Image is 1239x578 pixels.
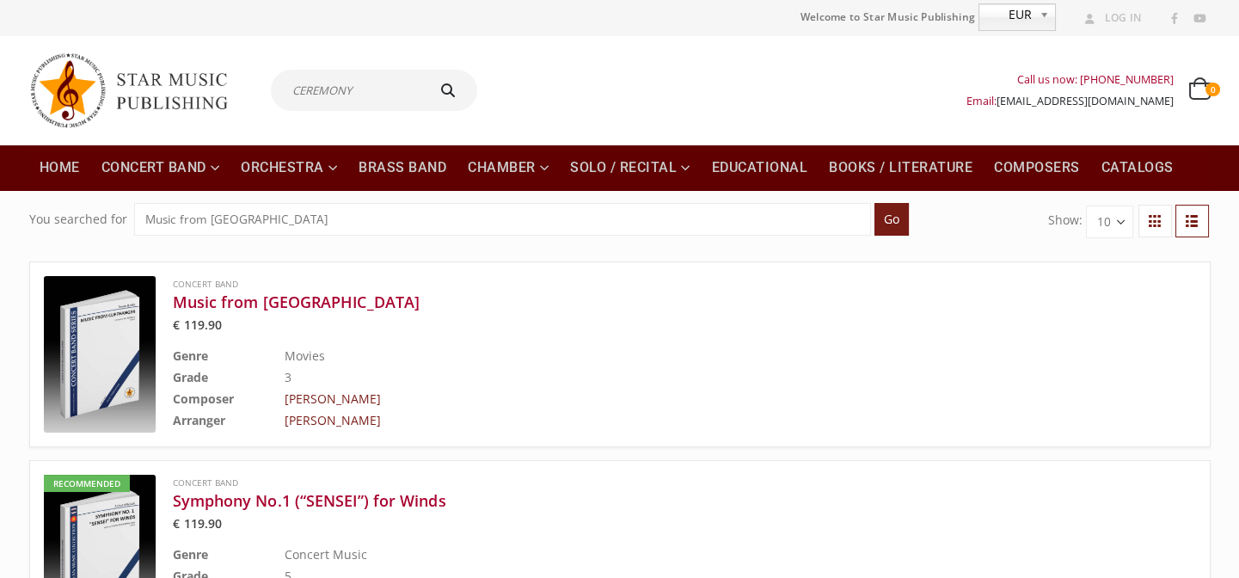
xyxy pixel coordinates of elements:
a: Music from [GEOGRAPHIC_DATA] [173,292,1110,312]
a: [PERSON_NAME] [285,390,381,407]
a: Educational [702,144,819,191]
b: Arranger [173,412,225,428]
td: Movies [285,345,1110,366]
a: Catalogs [1091,144,1184,191]
a: Books / Literature [819,144,983,191]
a: Solo / Recital [560,144,701,191]
a: Home [29,144,90,191]
img: Star Music Publishing [29,45,244,136]
span: € [173,317,180,333]
div: You searched for [29,203,127,236]
span: € [173,515,180,532]
a: Chamber [457,144,559,191]
b: Grade [173,369,208,385]
b: Composer [173,390,234,407]
td: 3 [285,366,1110,388]
button: Search [423,70,478,111]
div: Recommended [44,475,130,492]
bdi: 119.90 [173,515,223,532]
b: Genre [173,347,208,364]
a: Concert Band [173,278,238,290]
span: 0 [1205,83,1219,96]
b: Genre [173,546,208,563]
input: Go [874,203,909,236]
a: [EMAIL_ADDRESS][DOMAIN_NAME] [997,94,1174,108]
a: Facebook [1163,8,1186,30]
span: Welcome to Star Music Publishing [800,4,976,30]
a: Log In [1078,7,1142,29]
a: Symphony No.1 (“SENSEI”) for Winds [173,490,1110,511]
a: Concert Band [173,477,238,489]
a: [PERSON_NAME] [285,412,381,428]
a: Concert Band [91,144,230,191]
bdi: 119.90 [173,317,223,333]
a: Composers [984,144,1090,191]
input: I'm searching for... [271,70,423,111]
a: Orchestra [230,144,347,191]
div: Call us now: [PHONE_NUMBER] [966,69,1174,90]
div: Email: [966,90,1174,112]
a: Youtube [1188,8,1211,30]
td: Concert Music [285,544,1110,565]
form: Show: [1048,206,1133,237]
span: EUR [979,4,1033,25]
a: Brass Band [348,144,457,191]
